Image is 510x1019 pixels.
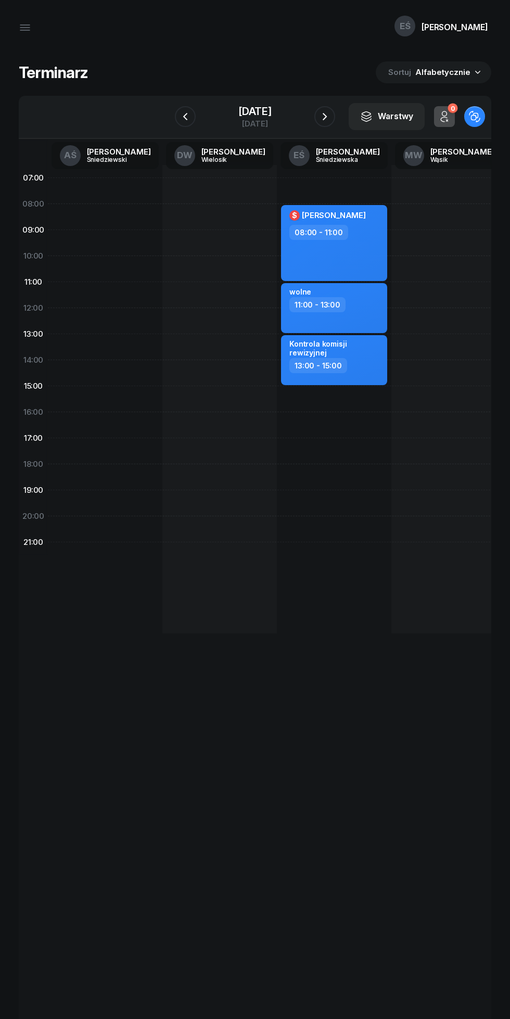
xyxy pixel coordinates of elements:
div: [PERSON_NAME] [422,23,488,31]
div: 07:00 [19,165,48,191]
div: 13:00 [19,321,48,347]
div: 0 [448,104,457,113]
span: MW [405,151,423,160]
div: 12:00 [19,295,48,321]
div: 10:00 [19,243,48,269]
div: 20:00 [19,503,48,529]
div: Wąsik [430,156,480,163]
a: MW[PERSON_NAME]Wąsik [395,142,503,169]
div: 08:00 [19,191,48,217]
a: EŚ[PERSON_NAME]Śniedziewska [280,142,388,169]
span: AŚ [64,151,76,160]
div: [DATE] [238,106,272,117]
button: 0 [434,106,455,127]
div: 13:00 - 15:00 [289,358,347,373]
button: Warstwy [349,103,425,130]
div: [PERSON_NAME] [201,148,265,156]
span: EŚ [294,151,304,160]
a: AŚ[PERSON_NAME]Śniedziewski [52,142,159,169]
a: DW[PERSON_NAME]Wielosik [166,142,274,169]
span: EŚ [400,22,411,31]
div: 08:00 - 11:00 [289,225,348,240]
span: DW [177,151,193,160]
h1: Terminarz [19,63,88,82]
div: Śniedziewska [316,156,366,163]
span: Sortuj [388,66,413,79]
div: Śniedziewski [87,156,137,163]
div: 11:00 [19,269,48,295]
div: 17:00 [19,425,48,451]
div: 19:00 [19,477,48,503]
div: [PERSON_NAME] [430,148,494,156]
button: Sortuj Alfabetycznie [376,61,491,83]
div: 14:00 [19,347,48,373]
div: [DATE] [238,120,272,128]
div: Kontrola komisji rewizyjnej [289,339,381,357]
div: Warstwy [360,110,413,123]
div: 11:00 - 13:00 [289,297,346,312]
div: 21:00 [19,529,48,555]
div: [PERSON_NAME] [316,148,380,156]
div: 15:00 [19,373,48,399]
div: 09:00 [19,217,48,243]
span: Alfabetycznie [415,67,470,77]
span: [PERSON_NAME] [302,210,366,220]
span: $ [292,212,297,219]
div: Wielosik [201,156,251,163]
div: 16:00 [19,399,48,425]
div: 18:00 [19,451,48,477]
div: [PERSON_NAME] [87,148,151,156]
div: wolne [289,287,311,296]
